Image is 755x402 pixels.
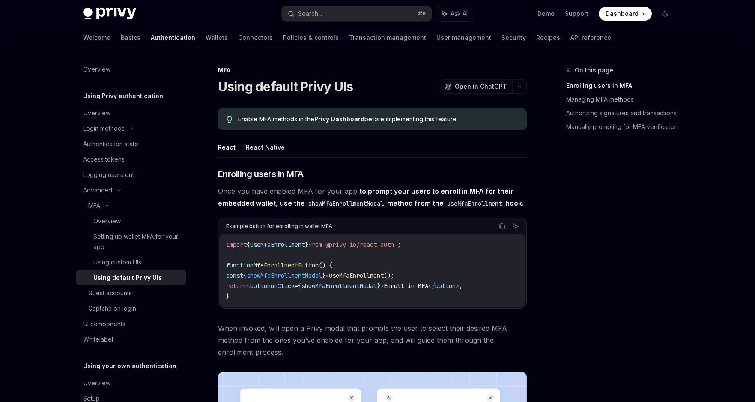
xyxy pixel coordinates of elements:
div: Example button for enrolling in wallet MFA [226,221,332,232]
span: const [226,272,243,279]
span: } [305,241,308,249]
a: Transaction management [349,27,426,48]
a: Overview [76,62,186,77]
div: MFA [218,66,527,75]
a: Using default Privy UIs [76,270,186,285]
a: Privy Dashboard [314,115,364,123]
span: { [243,272,247,279]
span: Enable MFA methods in the before implementing this feature. [238,115,518,123]
a: Whitelabel [76,332,186,347]
div: Access tokens [83,154,125,165]
div: Captcha on login [88,303,136,314]
span: Open in ChatGPT [455,82,507,91]
svg: Tip [227,116,233,123]
div: Overview [93,216,121,226]
span: On this page [575,65,613,75]
div: Using default Privy UIs [93,273,162,283]
a: Enrolling users in MFA [566,79,679,93]
h1: Using default Privy UIs [218,79,353,94]
h5: Using Privy authentication [83,91,163,101]
span: > [380,282,384,290]
span: button [435,282,456,290]
div: Guest accounts [88,288,132,298]
strong: to prompt your users to enroll in MFA for their embedded wallet, use the method from the hook. [218,187,524,207]
a: User management [436,27,491,48]
a: Overview [76,375,186,391]
span: '@privy-io/react-auth' [322,241,397,249]
div: Setting up wallet MFA for your app [93,231,181,252]
span: Enrolling users in MFA [218,168,304,180]
a: Wallets [206,27,228,48]
span: { [298,282,301,290]
a: Managing MFA methods [566,93,679,106]
button: React Native [246,137,285,157]
a: Setting up wallet MFA for your app [76,229,186,255]
span: return [226,282,247,290]
a: Dashboard [599,7,652,21]
h5: Using your own authentication [83,361,176,371]
span: useMfaEnrollment [250,241,305,249]
span: Enroll in MFA [384,282,428,290]
code: useMfaEnrollment [444,199,505,208]
div: Authentication state [83,139,138,149]
span: import [226,241,247,249]
span: </ [428,282,435,290]
button: Copy the contents from the code block [496,221,507,232]
span: ; [459,282,463,290]
span: When invoked, will open a Privy modal that prompts the user to select their desired MFA method fr... [218,322,527,358]
span: MfaEnrollmentButton [254,261,319,269]
a: Policies & controls [283,27,339,48]
span: } [322,272,325,279]
span: { [247,241,250,249]
div: Logging users out [83,170,134,180]
code: showMfaEnrollmentModal [305,199,387,208]
a: Security [501,27,526,48]
div: Search... [298,9,322,19]
button: Search...⌘K [282,6,432,21]
div: Advanced [83,185,112,195]
span: = [325,272,329,279]
a: Basics [121,27,140,48]
a: Authorizing signatures and transactions [566,106,679,120]
span: Dashboard [606,9,639,18]
div: Overview [83,64,110,75]
div: Using custom UIs [93,257,141,267]
a: Demo [537,9,555,18]
div: Overview [83,108,110,118]
a: Overview [76,105,186,121]
button: Open in ChatGPT [439,79,512,94]
span: function [226,261,254,269]
a: Welcome [83,27,110,48]
a: Access tokens [76,152,186,167]
span: showMfaEnrollmentModal [247,272,322,279]
span: > [456,282,459,290]
a: Overview [76,213,186,229]
a: Captcha on login [76,301,186,316]
div: Overview [83,378,110,388]
span: ⌘ K [418,10,427,17]
a: Using custom UIs [76,255,186,270]
a: API reference [570,27,611,48]
span: onClick [271,282,295,290]
span: () { [319,261,332,269]
span: useMfaEnrollment [329,272,384,279]
a: Recipes [536,27,560,48]
a: Logging users out [76,167,186,183]
span: < [247,282,250,290]
img: dark logo [83,8,136,20]
a: Support [565,9,588,18]
div: Whitelabel [83,334,113,345]
span: from [308,241,322,249]
div: Login methods [83,123,125,134]
span: Ask AI [451,9,468,18]
span: (); [384,272,394,279]
a: UI components [76,316,186,332]
a: Guest accounts [76,285,186,301]
span: button [250,282,271,290]
a: Authentication [151,27,195,48]
span: = [295,282,298,290]
button: Ask AI [436,6,474,21]
a: Authentication state [76,136,186,152]
button: Ask AI [510,221,521,232]
span: ; [397,241,401,249]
